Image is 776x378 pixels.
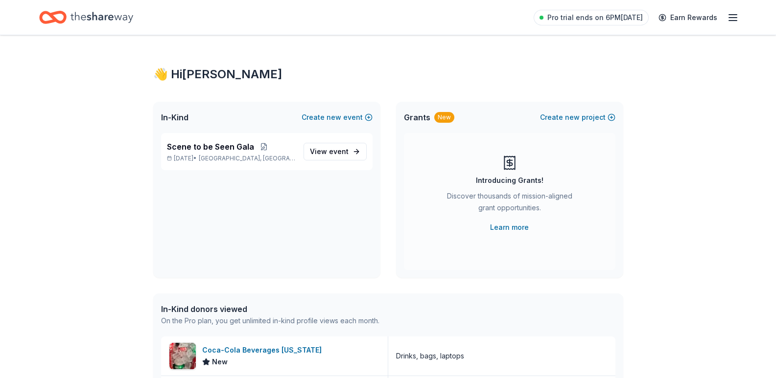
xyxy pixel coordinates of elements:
span: New [212,356,228,368]
div: Discover thousands of mission-aligned grant opportunities. [443,190,576,218]
div: Introducing Grants! [476,175,543,186]
img: Image for Coca-Cola Beverages Florida [169,343,196,369]
button: Createnewevent [302,111,373,123]
span: new [327,111,341,123]
div: Coca-Cola Beverages [US_STATE] [202,344,326,356]
a: Earn Rewards [653,9,723,26]
div: 👋 Hi [PERSON_NAME] [153,67,623,82]
span: new [565,111,580,123]
span: event [329,147,349,156]
a: View event [304,143,367,160]
div: Drinks, bags, laptops [396,350,464,362]
p: [DATE] • [167,155,296,162]
span: In-Kind [161,111,188,123]
span: Scene to be Seen Gala [167,141,254,153]
button: Createnewproject [540,111,615,123]
a: Learn more [490,222,529,233]
span: Pro trial ends on 6PM[DATE] [547,12,643,23]
span: View [310,146,349,157]
div: New [434,112,454,123]
a: Home [39,6,133,29]
a: Pro trial ends on 6PM[DATE] [534,10,649,25]
div: In-Kind donors viewed [161,303,379,315]
span: Grants [404,111,430,123]
div: On the Pro plan, you get unlimited in-kind profile views each month. [161,315,379,327]
span: [GEOGRAPHIC_DATA], [GEOGRAPHIC_DATA] [199,155,295,162]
